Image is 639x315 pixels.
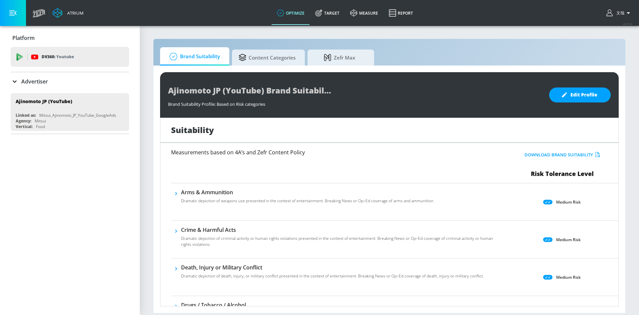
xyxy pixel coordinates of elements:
[614,10,624,16] span: login as: fumiya.nakamura@mbk-digital.co.jp
[272,1,310,25] a: optimize
[181,226,497,234] h6: Crime & Harmful Acts
[167,49,220,65] span: Brand Suitability
[42,53,74,61] p: DV360:
[562,91,597,99] span: Edit Profile
[39,112,116,118] div: Mitsui_Ajinomoto_JP_YouTube_GoogleAds
[606,9,632,17] button: 文哉
[16,98,72,104] div: Ajinomoto JP (YouTube)
[181,236,497,247] p: Dramatic depiction of criminal activity or human rights violations presented in the context of en...
[314,50,365,66] span: Zefr Max
[310,1,345,25] a: Target
[181,189,434,208] div: Arms & AmmunitionDramatic depiction of weapons use presented in the context of entertainment. Bre...
[11,72,129,91] div: Advertiser
[11,47,129,67] div: DV360: Youtube
[181,264,484,271] h6: Death, Injury or Military Conflict
[181,226,497,251] div: Crime & Harmful ActsDramatic depiction of criminal activity or human rights violations presented ...
[16,112,36,118] div: Linked as:
[171,150,469,155] h6: Measurements based on 4A’s and Zefr Content Policy
[345,1,383,25] a: measure
[523,150,602,160] button: Download Brand Suitability
[21,78,48,85] p: Advertiser
[16,118,31,124] div: Agency:
[239,50,296,66] span: Content Categories
[383,1,418,25] a: Report
[35,118,46,124] div: Mitsui
[56,53,74,60] p: Youtube
[181,273,484,279] p: Dramatic depiction of death, injury, or military conflict presented in the context of entertainme...
[549,87,611,102] button: Edit Profile
[531,170,594,178] span: Risk Tolerance Level
[181,264,484,283] div: Death, Injury or Military ConflictDramatic depiction of death, injury, or military conflict prese...
[16,124,33,129] div: Vertical:
[556,199,581,206] p: Medium Risk
[623,22,632,26] span: v 4.25.2
[171,124,214,135] h1: Suitability
[181,301,497,309] h6: Drugs / Tobacco / Alcohol
[11,93,129,131] div: Ajinomoto JP (YouTube)Linked as:Mitsui_Ajinomoto_JP_YouTube_GoogleAdsAgency:MitsuiVertical:Food
[53,8,84,18] a: Atrium
[556,236,581,243] p: Medium Risk
[12,34,35,42] p: Platform
[65,10,84,16] div: Atrium
[36,124,45,129] div: Food
[556,274,581,281] p: Medium Risk
[181,189,434,196] h6: Arms & Ammunition
[11,29,129,47] div: Platform
[168,98,542,107] div: Brand Suitability Profile: Based on Risk categories
[181,198,434,204] p: Dramatic depiction of weapons use presented in the context of entertainment. Breaking News or Op–...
